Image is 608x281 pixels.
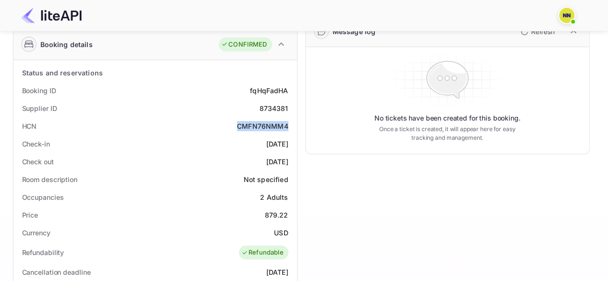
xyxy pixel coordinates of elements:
[260,192,288,202] div: 2 Adults
[244,174,288,184] div: Not specified
[22,247,64,257] div: Refundability
[40,39,93,49] div: Booking details
[259,103,288,113] div: 8734381
[531,26,555,37] p: Refresh
[372,125,523,142] p: Once a ticket is created, it will appear here for easy tracking and management.
[515,24,558,39] button: Refresh
[374,113,521,123] p: No tickets have been created for this booking.
[22,103,57,113] div: Supplier ID
[266,139,288,149] div: [DATE]
[237,121,288,131] div: CMFN76NMM4
[22,228,50,238] div: Currency
[221,40,267,49] div: CONFIRMED
[22,174,77,184] div: Room description
[250,86,288,96] div: fqHqFadHA
[559,8,574,23] img: N/A N/A
[22,192,64,202] div: Occupancies
[333,26,376,37] div: Message log
[266,157,288,167] div: [DATE]
[241,248,284,257] div: Refundable
[21,8,82,23] img: LiteAPI Logo
[266,267,288,277] div: [DATE]
[22,121,37,131] div: HCN
[22,157,54,167] div: Check out
[22,267,91,277] div: Cancellation deadline
[22,68,103,78] div: Status and reservations
[274,228,288,238] div: USD
[22,86,56,96] div: Booking ID
[22,210,38,220] div: Price
[265,210,288,220] div: 879.22
[22,139,50,149] div: Check-in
